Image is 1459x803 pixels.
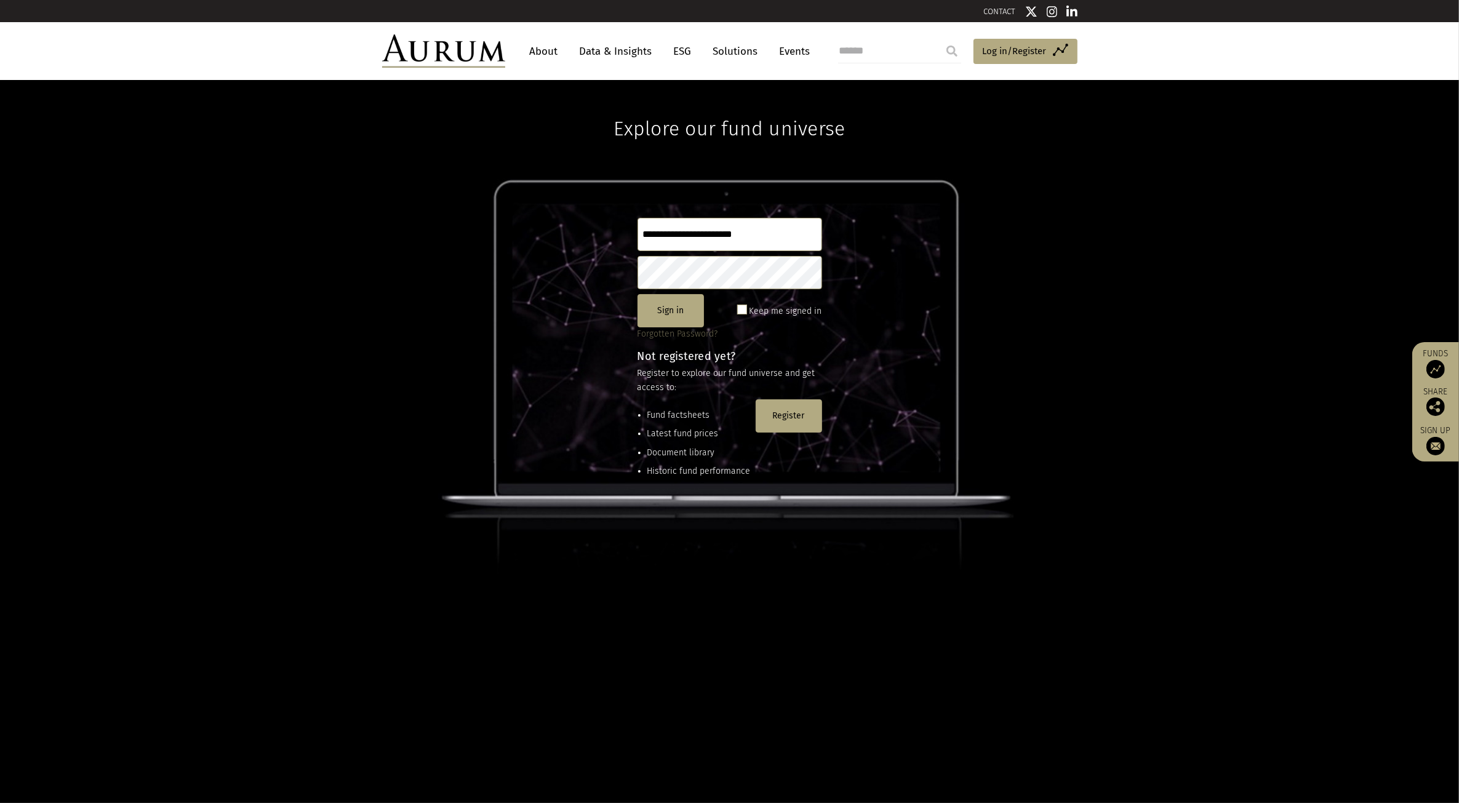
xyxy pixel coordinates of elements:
[668,40,698,63] a: ESG
[1418,425,1453,455] a: Sign up
[984,7,1016,16] a: CONTACT
[638,329,718,339] a: Forgotten Password?
[638,367,822,394] p: Register to explore our fund universe and get access to:
[638,351,822,362] h4: Not registered yet?
[973,39,1077,65] a: Log in/Register
[1426,437,1445,455] img: Sign up to our newsletter
[1418,388,1453,416] div: Share
[382,34,505,68] img: Aurum
[1426,360,1445,378] img: Access Funds
[707,40,764,63] a: Solutions
[647,409,751,422] li: Fund factsheets
[1426,398,1445,416] img: Share this post
[614,80,845,140] h1: Explore our fund universe
[773,40,810,63] a: Events
[638,294,704,327] button: Sign in
[749,304,822,319] label: Keep me signed in
[940,39,964,63] input: Submit
[1418,348,1453,378] a: Funds
[647,465,751,478] li: Historic fund performance
[647,427,751,441] li: Latest fund prices
[756,399,822,433] button: Register
[574,40,658,63] a: Data & Insights
[1025,6,1037,18] img: Twitter icon
[647,446,751,460] li: Document library
[524,40,564,63] a: About
[983,44,1047,58] span: Log in/Register
[1066,6,1077,18] img: Linkedin icon
[1047,6,1058,18] img: Instagram icon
